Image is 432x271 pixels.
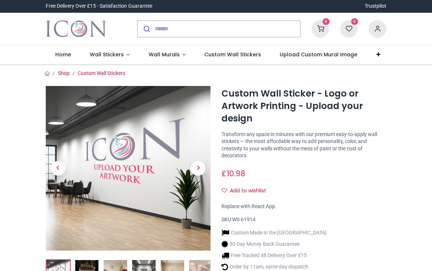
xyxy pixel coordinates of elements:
h1: Custom Wall Sticker - Logo or Artwork Printing - Upload your design [221,87,386,125]
a: Trustpilot [365,3,386,10]
div: Free Delivery Over £15 - Satisfaction Guarantee [46,3,152,10]
span: £ [221,168,245,179]
span: Upload Custom Mural Image [280,51,357,58]
a: Next [186,110,211,226]
span: Next [191,161,205,176]
li: Order by 11am, same day dispatch [221,263,327,271]
button: Submit [138,21,155,37]
span: Wall Murals [149,51,180,58]
a: Custom Wall Stickers [78,70,125,76]
span: 10.98 [227,168,245,179]
p: Transform any space in minutes with our premium easy-to-apply wall stickers — the most affordable... [221,131,386,159]
span: Wall Stickers [90,51,124,58]
img: Icon Wall Stickers [46,19,106,39]
span: Home [55,51,71,58]
button: Add to wishlistAdd to wishlist [221,185,272,197]
a: Wall Murals [139,45,195,64]
div: SKU: [221,216,386,223]
a: Previous [46,110,71,226]
li: Free Tracked 48 Delivery Over £15 [221,252,327,259]
sup: 0 [323,18,329,25]
a: Wall Stickers [80,45,139,64]
div: Replace with React App. [221,203,386,210]
span: Custom Wall Stickers [204,51,261,58]
a: Shop [58,70,70,76]
a: 0 [312,25,329,31]
i: Add to wishlist [222,188,227,193]
a: Logo of Icon Wall Stickers [46,19,106,39]
li: 30 Day Money Back Guarantee [221,240,327,248]
li: Custom Made in the [GEOGRAPHIC_DATA] [221,229,327,237]
sup: 0 [351,18,358,25]
a: 0 [340,25,358,31]
span: Previous [51,161,66,176]
span: WS-61914 [232,217,256,222]
img: Custom Wall Sticker - Logo or Artwork Printing - Upload your design [46,86,211,251]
